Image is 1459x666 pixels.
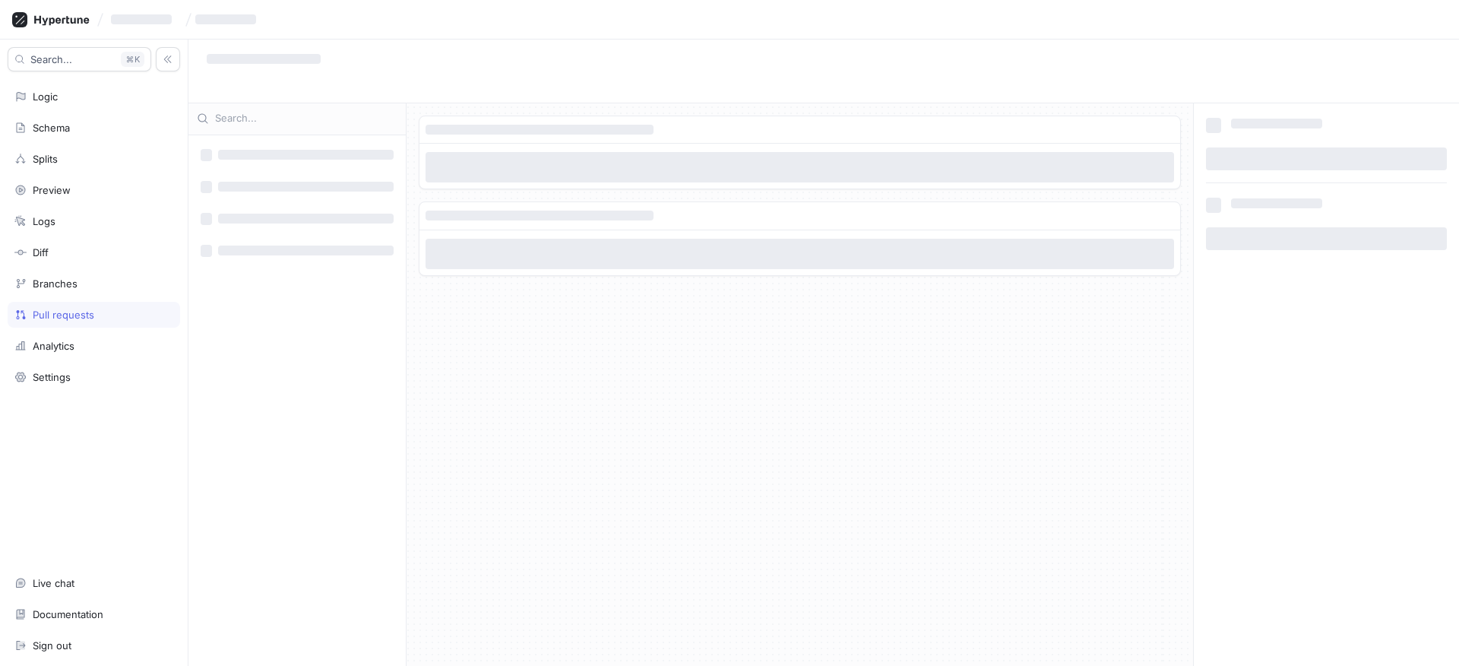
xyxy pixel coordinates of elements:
[8,601,180,627] a: Documentation
[33,309,94,321] div: Pull requests
[1206,118,1221,133] span: ‌
[33,122,70,134] div: Schema
[426,152,1174,182] span: ‌
[218,182,394,192] span: ‌
[426,211,654,220] span: ‌
[33,639,71,652] div: Sign out
[30,55,72,64] span: Search...
[1231,198,1322,208] span: ‌
[426,239,1174,269] span: ‌
[218,246,394,255] span: ‌
[33,153,58,165] div: Splits
[1206,147,1447,170] span: ‌
[218,214,394,224] span: ‌
[201,149,212,161] span: ‌
[33,215,55,227] div: Logs
[33,246,49,258] div: Diff
[8,47,151,71] button: Search...K
[215,111,397,126] input: Search...
[33,340,74,352] div: Analytics
[195,14,256,24] span: ‌
[201,245,212,257] span: ‌
[121,52,144,67] div: K
[33,371,71,383] div: Settings
[426,125,654,135] span: ‌
[218,150,394,160] span: ‌
[33,608,103,620] div: Documentation
[1206,198,1221,213] span: ‌
[33,184,71,196] div: Preview
[33,577,74,589] div: Live chat
[105,7,184,32] button: ‌
[207,54,321,64] span: ‌
[201,213,212,225] span: ‌
[201,181,212,193] span: ‌
[33,277,78,290] div: Branches
[1231,119,1322,128] span: ‌
[111,14,172,24] span: ‌
[1206,227,1447,250] span: ‌
[33,90,58,103] div: Logic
